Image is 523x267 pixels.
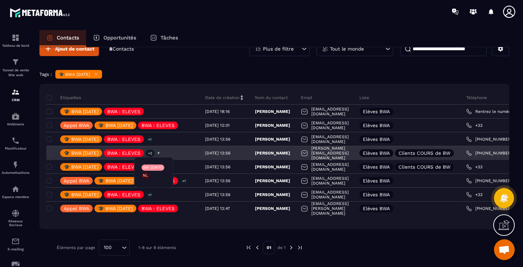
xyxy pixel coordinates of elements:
p: 🎓 BWA [DATE] [64,109,99,114]
p: [PERSON_NAME] [255,164,290,170]
p: 🎓 BWA [DATE] [59,72,90,77]
p: Opportunités [103,35,136,41]
p: [PERSON_NAME] [255,109,290,114]
p: [PERSON_NAME] [255,206,290,211]
p: 🎓 BWA [DATE] [98,123,133,128]
p: Email [301,95,312,100]
a: [PHONE_NUMBER] [466,206,512,211]
p: Liste [359,95,369,100]
a: automationsautomationsWebinaire [2,107,29,131]
p: Elèves BWA [363,164,390,169]
img: automations [11,185,20,193]
p: Clients COURS de BW [398,164,450,169]
p: +1 [180,177,188,185]
p: Nom du contact [255,95,288,100]
a: [PHONE_NUMBER] [466,150,512,156]
div: Ouvrir le chat [494,239,515,260]
p: Plus de filtre [263,46,294,51]
p: Tout le monde [330,46,364,51]
a: +33 [466,123,483,128]
p: 🎓 BWA [DATE] [98,178,133,183]
p: [PERSON_NAME] [255,192,290,197]
a: social-networksocial-networkRéseaux Sociaux [2,204,29,232]
a: formationformationTunnel de vente Site web [2,53,29,83]
a: automationsautomationsEspace membre [2,180,29,204]
p: BWA : ELEVES [141,206,175,211]
span: 100 [101,244,114,251]
a: formationformationTableau de bord [2,28,29,53]
p: Appel BWA [64,123,89,128]
p: [DATE] 13:56 [205,192,230,197]
p: Clients COURS de BW [398,151,450,155]
img: next [288,244,294,251]
p: BW [DATE] [143,165,163,170]
p: [PERSON_NAME] [255,136,290,142]
p: [DATE] 13:56 [205,151,230,155]
p: [PERSON_NAME] [255,178,290,184]
img: logo [10,6,72,19]
p: BWA : ELEVES [107,109,140,114]
p: BWA : ELEVES [107,137,140,142]
p: [DATE] 12:01 [205,123,230,128]
p: [DATE] 18:16 [205,109,230,114]
p: +1 [146,191,154,198]
img: formation [11,34,20,42]
p: Tunnel de vente Site web [2,68,29,78]
button: Ajout de contact [39,42,99,56]
p: Elèves BWA [363,109,390,114]
p: Automatisations [2,171,29,175]
img: email [11,237,20,246]
p: Elèves BWA [363,206,390,211]
a: Opportunités [86,30,143,47]
p: Elèves BWA [363,178,390,183]
p: Planificateur [2,146,29,150]
p: Étiquettes [46,95,81,100]
img: formation [11,58,20,66]
span: Contacts [112,46,134,52]
img: formation [11,88,20,96]
p: 8 [109,46,134,52]
p: 1-8 sur 8 éléments [138,245,176,250]
p: CRM [2,98,29,102]
div: Search for option [99,240,130,256]
p: [DATE] 13:56 [205,137,230,142]
p: E-mailing [2,247,29,251]
p: 🎓 BWA [DATE] [64,151,99,155]
a: Tâches [143,30,185,47]
img: automations [11,161,20,169]
p: Éléments par page [57,245,95,250]
p: BWA : ELEVES [107,192,140,197]
a: emailemailE-mailing [2,232,29,256]
p: +1 [146,136,154,143]
a: +33 [466,192,483,197]
p: Tags : [39,72,52,77]
a: automationsautomationsAutomatisations [2,155,29,180]
p: de 1 [277,245,286,250]
img: prev [254,244,260,251]
img: next [297,244,303,251]
p: 🎓 BWA [DATE] [64,164,99,169]
p: [DATE] 12:47 [205,206,230,211]
p: BWA : ELEVES [141,123,175,128]
p: 🎓 BWA [DATE] [64,192,99,197]
img: prev [246,244,252,251]
p: Appel BWA [64,178,89,183]
img: automations [11,112,20,121]
img: scheduler [11,136,20,145]
p: +2 [146,150,155,157]
p: 01 [263,241,275,254]
p: Contacts [57,35,79,41]
p: Elèves BWA [363,192,390,197]
p: 🎓 BWA [DATE] [64,137,99,142]
p: Date de création [205,95,239,100]
p: [PERSON_NAME] [255,150,290,156]
p: [DATE] 13:56 [205,164,230,169]
p: Tâches [160,35,178,41]
p: 🎓 BWA [DATE] [98,206,133,211]
span: Ajout de contact [55,45,94,52]
p: Tableau de bord [2,44,29,47]
p: [PERSON_NAME] [255,123,290,128]
img: social-network [11,209,20,217]
p: Elèves BWA [363,123,390,128]
a: schedulerschedulerPlanificateur [2,131,29,155]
